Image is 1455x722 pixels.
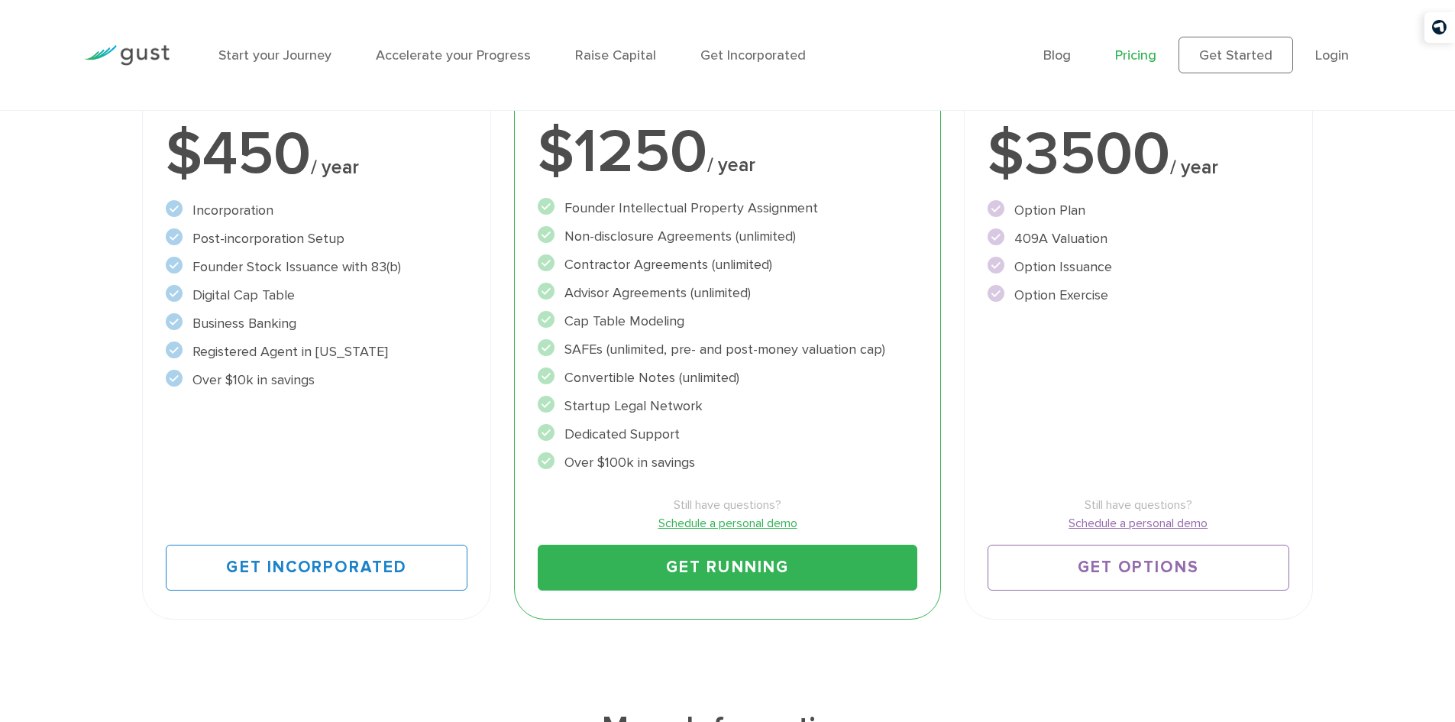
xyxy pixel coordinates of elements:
[988,200,1289,221] li: Option Plan
[1170,156,1218,179] span: / year
[538,283,917,303] li: Advisor Agreements (unlimited)
[988,257,1289,277] li: Option Issuance
[538,311,917,332] li: Cap Table Modeling
[218,47,331,63] a: Start your Journey
[166,200,467,221] li: Incorporation
[311,156,359,179] span: / year
[166,370,467,390] li: Over $10k in savings
[538,121,917,183] div: $1250
[700,47,806,63] a: Get Incorporated
[988,496,1289,514] span: Still have questions?
[538,339,917,360] li: SAFEs (unlimited, pre- and post-money valuation cap)
[988,124,1289,185] div: $3500
[166,545,467,591] a: Get Incorporated
[575,47,656,63] a: Raise Capital
[538,452,917,473] li: Over $100k in savings
[538,367,917,388] li: Convertible Notes (unlimited)
[538,396,917,416] li: Startup Legal Network
[538,424,917,445] li: Dedicated Support
[166,342,467,362] li: Registered Agent in [US_STATE]
[707,154,755,176] span: / year
[166,228,467,249] li: Post-incorporation Setup
[988,514,1289,533] a: Schedule a personal demo
[538,198,917,219] li: Founder Intellectual Property Assignment
[538,514,917,533] a: Schedule a personal demo
[166,124,467,185] div: $450
[988,545,1289,591] a: Get Options
[1043,47,1071,63] a: Blog
[988,228,1289,249] li: 409A Valuation
[166,285,467,306] li: Digital Cap Table
[376,47,531,63] a: Accelerate your Progress
[538,254,917,275] li: Contractor Agreements (unlimited)
[1179,37,1293,73] a: Get Started
[538,496,917,514] span: Still have questions?
[166,313,467,334] li: Business Banking
[1315,47,1349,63] a: Login
[1115,47,1156,63] a: Pricing
[988,285,1289,306] li: Option Exercise
[538,226,917,247] li: Non-disclosure Agreements (unlimited)
[166,257,467,277] li: Founder Stock Issuance with 83(b)
[84,45,170,66] img: Gust Logo
[538,545,917,591] a: Get Running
